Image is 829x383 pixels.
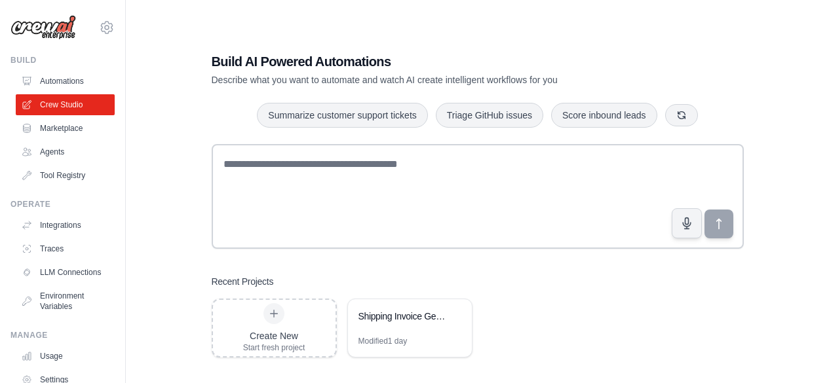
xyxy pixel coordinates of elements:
[551,103,657,128] button: Score inbound leads
[16,165,115,186] a: Tool Registry
[358,336,408,346] div: Modified 1 day
[10,55,115,65] div: Build
[243,329,305,342] div: Create New
[16,141,115,162] a: Agents
[16,215,115,236] a: Integrations
[10,199,115,210] div: Operate
[10,15,76,40] img: Logo
[212,275,274,288] h3: Recent Projects
[16,262,115,283] a: LLM Connections
[358,310,448,323] div: Shipping Invoice Generator
[16,71,115,92] a: Automations
[436,103,543,128] button: Triage GitHub issues
[672,208,702,238] button: Click to speak your automation idea
[16,94,115,115] a: Crew Studio
[16,118,115,139] a: Marketplace
[16,238,115,259] a: Traces
[243,342,305,353] div: Start fresh project
[10,330,115,340] div: Manage
[212,52,652,71] h1: Build AI Powered Automations
[257,103,427,128] button: Summarize customer support tickets
[665,104,698,126] button: Get new suggestions
[212,73,652,86] p: Describe what you want to automate and watch AI create intelligent workflows for you
[16,346,115,367] a: Usage
[16,285,115,317] a: Environment Variables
